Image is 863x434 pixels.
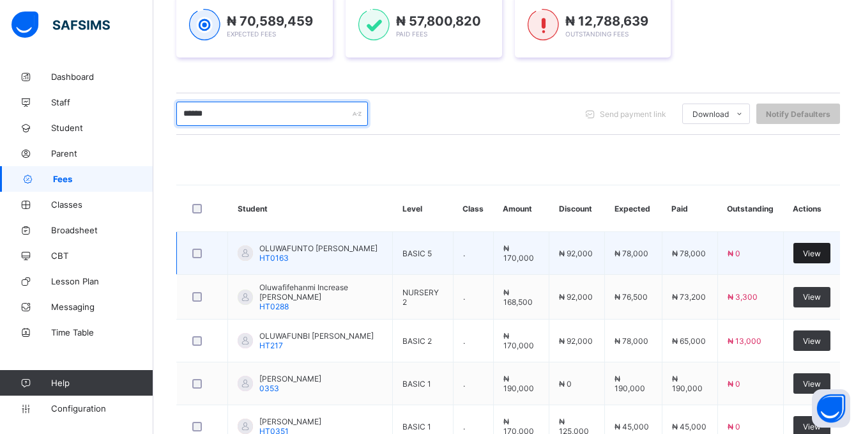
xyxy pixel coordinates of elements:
[662,185,717,232] th: Paid
[503,331,534,350] span: ₦ 170,000
[559,249,593,258] span: ₦ 92,000
[51,327,153,337] span: Time Table
[503,244,534,263] span: ₦ 170,000
[559,379,572,389] span: ₦ 0
[402,422,431,431] span: BASIC 1
[803,249,821,258] span: View
[728,336,761,346] span: ₦ 13,000
[728,249,740,258] span: ₦ 0
[615,336,648,346] span: ₦ 78,000
[227,13,313,29] span: ₦ 70,589,459
[559,292,593,302] span: ₦ 92,000
[692,109,729,119] span: Download
[228,185,393,232] th: Student
[672,249,706,258] span: ₦ 78,000
[259,384,279,393] span: 0353
[803,422,821,431] span: View
[463,422,465,431] span: .
[402,379,431,389] span: BASIC 1
[51,403,153,414] span: Configuration
[51,123,153,133] span: Student
[51,199,153,210] span: Classes
[396,30,427,38] span: Paid Fees
[549,185,605,232] th: Discount
[672,336,706,346] span: ₦ 65,000
[615,422,649,431] span: ₦ 45,000
[259,417,321,426] span: [PERSON_NAME]
[803,292,821,302] span: View
[259,374,321,384] span: [PERSON_NAME]
[605,185,662,232] th: Expected
[803,379,821,389] span: View
[259,244,378,253] span: OLUWAFUNTO [PERSON_NAME]
[503,374,534,393] span: ₦ 190,000
[51,378,153,388] span: Help
[463,249,465,258] span: .
[783,185,840,232] th: Actions
[393,185,454,232] th: Level
[358,9,390,41] img: paid-1.3eb1404cbcb1d3b736510a26bbfa3ccb.svg
[728,422,740,431] span: ₦ 0
[812,389,850,428] button: Open asap
[259,302,289,311] span: HT0288
[463,379,465,389] span: .
[600,109,666,119] span: Send payment link
[51,276,153,286] span: Lesson Plan
[189,9,220,41] img: expected-1.03dd87d44185fb6c27cc9b2570c10499.svg
[503,288,533,307] span: ₦ 168,500
[615,374,645,393] span: ₦ 190,000
[565,13,648,29] span: ₦ 12,788,639
[259,331,374,341] span: OLUWAFUNBI [PERSON_NAME]
[672,374,703,393] span: ₦ 190,000
[402,336,432,346] span: BASIC 2
[803,336,821,346] span: View
[51,225,153,235] span: Broadsheet
[259,341,283,350] span: HT217
[51,302,153,312] span: Messaging
[227,30,276,38] span: Expected Fees
[396,13,481,29] span: ₦ 57,800,820
[463,336,465,346] span: .
[402,249,432,258] span: BASIC 5
[51,97,153,107] span: Staff
[493,185,549,232] th: Amount
[559,336,593,346] span: ₦ 92,000
[717,185,783,232] th: Outstanding
[53,174,153,184] span: Fees
[463,292,465,302] span: .
[672,292,706,302] span: ₦ 73,200
[728,292,758,302] span: ₦ 3,300
[259,283,383,302] span: Oluwafifehanmi Increase [PERSON_NAME]
[51,72,153,82] span: Dashboard
[11,12,110,38] img: safsims
[615,249,648,258] span: ₦ 78,000
[453,185,493,232] th: Class
[259,253,289,263] span: HT0163
[51,251,153,261] span: CBT
[565,30,629,38] span: Outstanding Fees
[766,109,830,119] span: Notify Defaulters
[51,148,153,159] span: Parent
[402,288,439,307] span: NURSERY 2
[615,292,648,302] span: ₦ 76,500
[672,422,706,431] span: ₦ 45,000
[528,9,559,41] img: outstanding-1.146d663e52f09953f639664a84e30106.svg
[728,379,740,389] span: ₦ 0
